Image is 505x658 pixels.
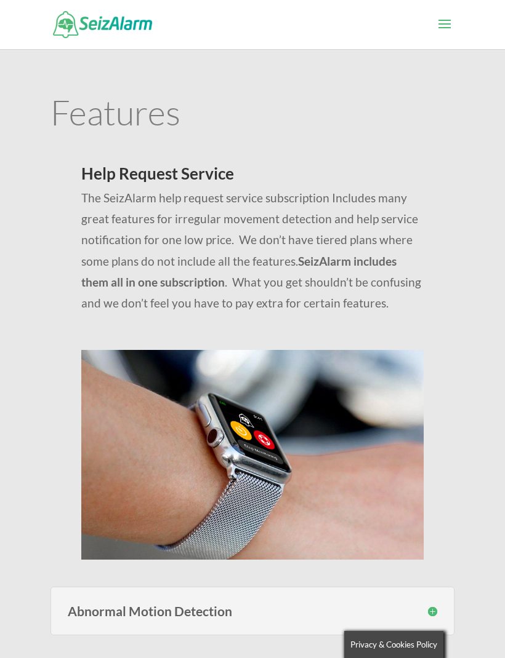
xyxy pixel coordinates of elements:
p: The SeizAlarm help request service subscription Includes many great features for irregular moveme... [81,188,424,314]
img: seizalarm-on-wrist [81,350,424,560]
h2: Help Request Service [81,165,424,188]
h3: Abnormal Motion Detection [68,604,437,617]
strong: SeizAlarm includes them all in one subscription [81,254,397,289]
h1: Features [50,95,454,135]
img: SeizAlarm [53,11,152,38]
span: Privacy & Cookies Policy [350,640,437,649]
iframe: Help widget launcher [395,610,491,644]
